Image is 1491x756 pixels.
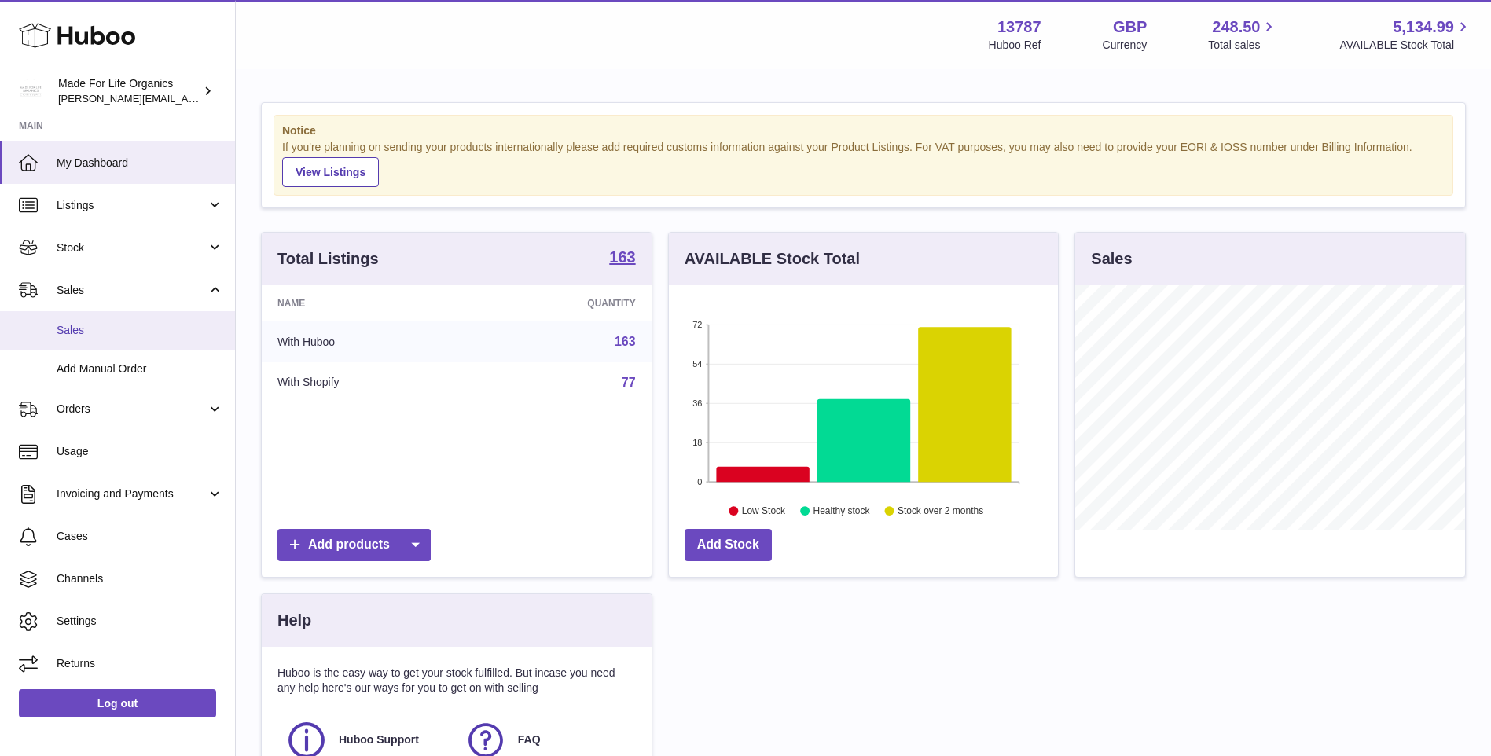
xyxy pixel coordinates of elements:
span: Sales [57,283,207,298]
h3: Total Listings [277,248,379,270]
div: Huboo Ref [989,38,1041,53]
span: Total sales [1208,38,1278,53]
text: 72 [692,320,702,329]
span: AVAILABLE Stock Total [1339,38,1472,53]
div: Made For Life Organics [58,76,200,106]
th: Quantity [472,285,651,321]
span: Orders [57,402,207,417]
span: FAQ [518,732,541,747]
span: Usage [57,444,223,459]
span: My Dashboard [57,156,223,171]
a: Add Stock [685,529,772,561]
a: View Listings [282,157,379,187]
span: Invoicing and Payments [57,486,207,501]
p: Huboo is the easy way to get your stock fulfilled. But incase you need any help here's our ways f... [277,666,636,695]
strong: 13787 [997,17,1041,38]
text: 0 [697,477,702,486]
text: 18 [692,438,702,447]
span: [PERSON_NAME][EMAIL_ADDRESS][PERSON_NAME][DOMAIN_NAME] [58,92,399,105]
text: Stock over 2 months [898,505,983,516]
td: With Huboo [262,321,472,362]
span: Returns [57,656,223,671]
div: Currency [1103,38,1148,53]
span: Listings [57,198,207,213]
strong: Notice [282,123,1445,138]
strong: 163 [609,249,635,265]
text: 54 [692,359,702,369]
text: Healthy stock [813,505,870,516]
th: Name [262,285,472,321]
a: 248.50 Total sales [1208,17,1278,53]
span: Huboo Support [339,732,419,747]
strong: GBP [1113,17,1147,38]
a: 77 [622,376,636,389]
a: 163 [609,249,635,268]
a: Add products [277,529,431,561]
text: Low Stock [742,505,786,516]
h3: AVAILABLE Stock Total [685,248,860,270]
a: Log out [19,689,216,717]
img: geoff.winwood@madeforlifeorganics.com [19,79,42,103]
span: 248.50 [1212,17,1260,38]
span: 5,134.99 [1393,17,1454,38]
td: With Shopify [262,362,472,403]
h3: Sales [1091,248,1132,270]
a: 5,134.99 AVAILABLE Stock Total [1339,17,1472,53]
div: If you're planning on sending your products internationally please add required customs informati... [282,140,1445,187]
span: Settings [57,614,223,629]
a: 163 [615,335,636,348]
text: 36 [692,398,702,408]
span: Stock [57,240,207,255]
span: Channels [57,571,223,586]
span: Add Manual Order [57,361,223,376]
h3: Help [277,610,311,631]
span: Cases [57,529,223,544]
span: Sales [57,323,223,338]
